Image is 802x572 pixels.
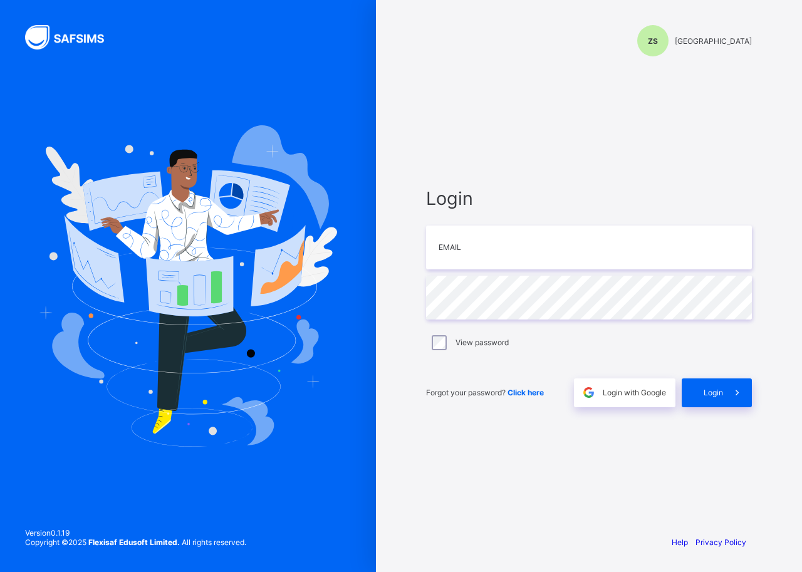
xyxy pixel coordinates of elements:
span: Forgot your password? [426,388,544,397]
strong: Flexisaf Edusoft Limited. [88,538,180,547]
span: Version 0.1.19 [25,528,246,538]
span: [GEOGRAPHIC_DATA] [675,36,752,46]
span: Login [426,187,752,209]
span: Login [704,388,723,397]
span: Copyright © 2025 All rights reserved. [25,538,246,547]
a: Help [672,538,688,547]
a: Click here [508,388,544,397]
img: Hero Image [39,125,337,446]
img: google.396cfc9801f0270233282035f929180a.svg [581,385,596,400]
a: Privacy Policy [695,538,746,547]
span: ZS [648,36,658,46]
label: View password [456,338,509,347]
img: SAFSIMS Logo [25,25,119,49]
span: Login with Google [603,388,666,397]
